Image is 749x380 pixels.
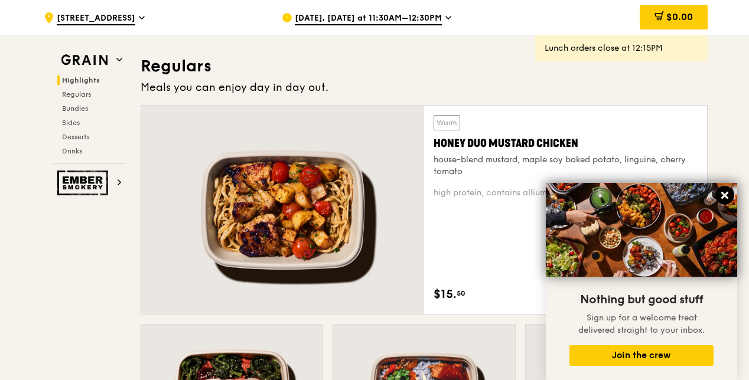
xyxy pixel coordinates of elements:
[666,11,693,22] span: $0.00
[62,133,89,141] span: Desserts
[62,147,82,155] span: Drinks
[141,55,708,77] h3: Regulars
[434,154,698,178] div: house-blend mustard, maple soy baked potato, linguine, cherry tomato
[141,79,708,96] div: Meals you can enjoy day in day out.
[57,12,135,25] span: [STREET_ADDRESS]
[62,104,88,113] span: Bundles
[569,345,714,366] button: Join the crew
[62,76,100,84] span: Highlights
[457,289,465,298] span: 50
[546,183,737,277] img: DSC07876-Edit02-Large.jpeg
[578,313,705,335] span: Sign up for a welcome treat delivered straight to your inbox.
[57,171,112,195] img: Ember Smokery web logo
[434,135,698,152] div: Honey Duo Mustard Chicken
[434,115,460,130] div: Warm
[434,187,698,199] div: high protein, contains allium, soy, wheat
[434,286,457,303] span: $15.
[62,90,91,99] span: Regulars
[295,12,442,25] span: [DATE], [DATE] at 11:30AM–12:30PM
[715,186,734,205] button: Close
[545,42,698,54] div: Lunch orders close at 12:15PM
[57,50,112,71] img: Grain web logo
[62,119,80,127] span: Sides
[580,293,703,307] span: Nothing but good stuff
